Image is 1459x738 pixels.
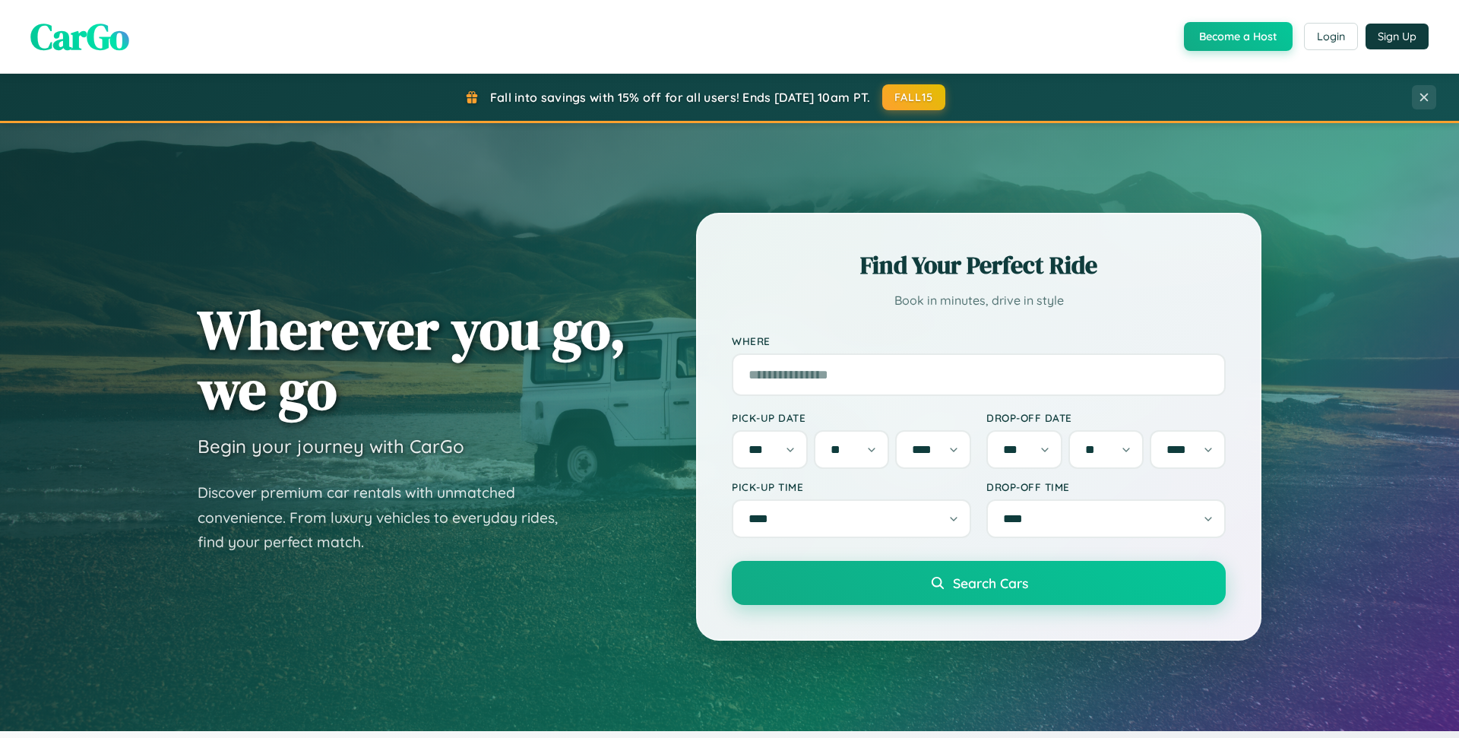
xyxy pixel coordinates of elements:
[953,575,1028,591] span: Search Cars
[732,411,971,424] label: Pick-up Date
[30,11,129,62] span: CarGo
[732,561,1226,605] button: Search Cars
[732,249,1226,282] h2: Find Your Perfect Ride
[198,435,464,458] h3: Begin your journey with CarGo
[986,480,1226,493] label: Drop-off Time
[198,480,578,555] p: Discover premium car rentals with unmatched convenience. From luxury vehicles to everyday rides, ...
[732,334,1226,347] label: Where
[1366,24,1429,49] button: Sign Up
[490,90,871,105] span: Fall into savings with 15% off for all users! Ends [DATE] 10am PT.
[732,290,1226,312] p: Book in minutes, drive in style
[882,84,946,110] button: FALL15
[732,480,971,493] label: Pick-up Time
[198,299,626,420] h1: Wherever you go, we go
[986,411,1226,424] label: Drop-off Date
[1304,23,1358,50] button: Login
[1184,22,1293,51] button: Become a Host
